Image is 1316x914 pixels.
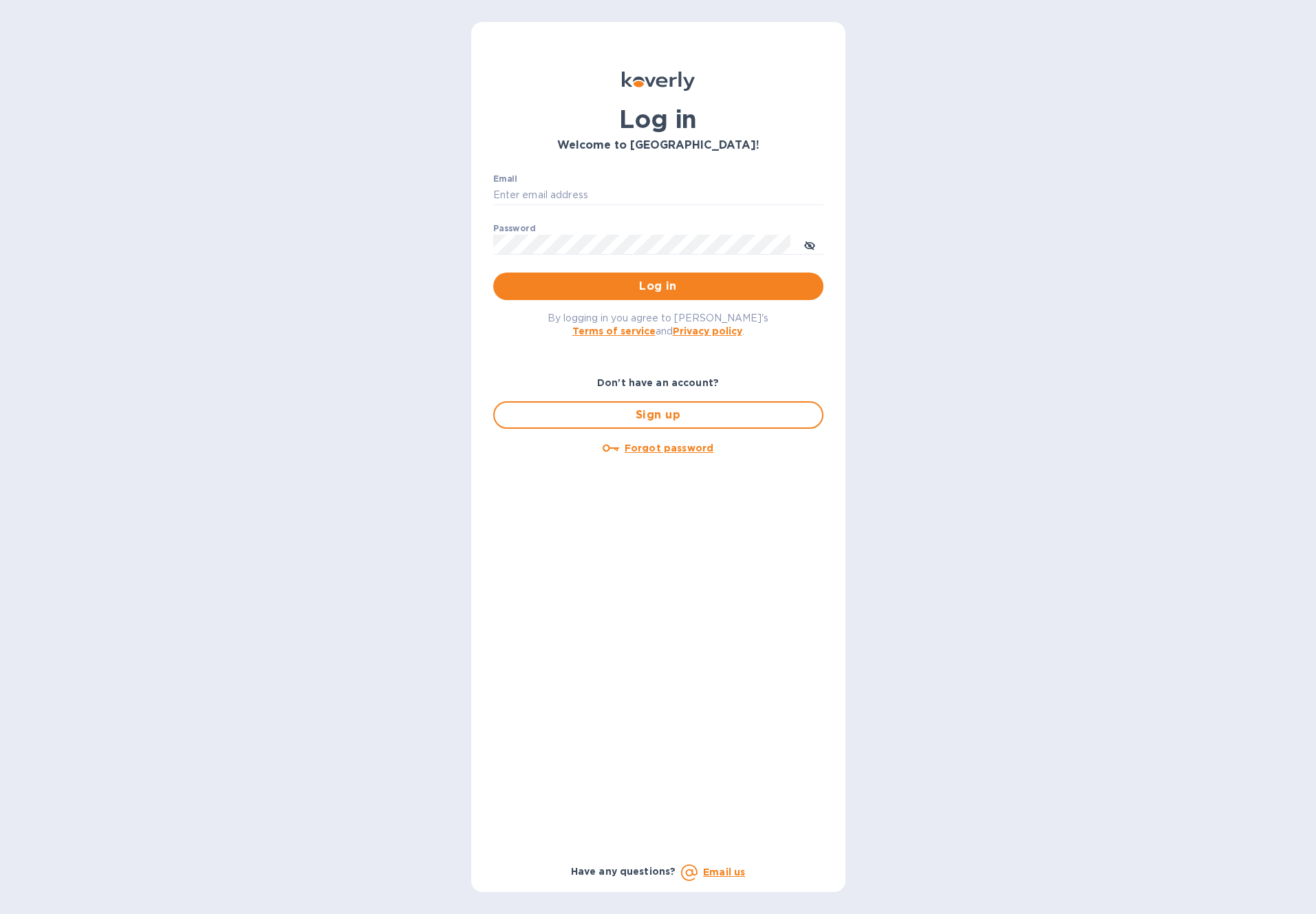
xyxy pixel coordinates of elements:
b: Have any questions? [571,866,676,877]
b: Don't have an account? [597,377,719,388]
h1: Log in [493,105,823,134]
u: Forgot password [625,443,713,454]
label: Email [493,175,517,183]
span: Sign up [506,407,811,423]
h3: Welcome to [GEOGRAPHIC_DATA]! [493,139,823,152]
input: Enter email address [493,185,823,206]
span: Log in [504,278,812,295]
a: Email us [703,867,745,878]
a: Terms of service [572,326,656,337]
label: Password [493,224,535,233]
button: toggle password visibility [796,231,823,258]
a: Privacy policy [673,326,742,337]
button: Log in [493,273,823,300]
img: Koverly [622,72,695,91]
span: By logging in you agree to [PERSON_NAME]'s and . [548,312,768,337]
button: Sign up [493,401,823,429]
